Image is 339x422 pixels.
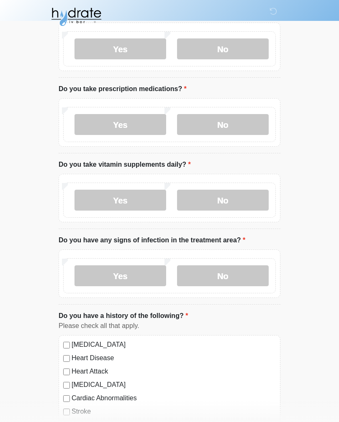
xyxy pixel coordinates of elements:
img: Hydrate IV Bar - Fort Collins Logo [50,6,102,27]
input: Heart Disease [63,355,70,362]
label: [MEDICAL_DATA] [72,380,276,390]
label: Do you take vitamin supplements daily? [59,160,191,170]
input: Stroke [63,409,70,415]
input: Cardiac Abnormalities [63,395,70,402]
label: Yes [74,38,166,59]
input: [MEDICAL_DATA] [63,342,70,348]
label: Do you have a history of the following? [59,311,188,321]
label: Do you take prescription medications? [59,84,187,94]
label: Yes [74,265,166,286]
label: Yes [74,114,166,135]
label: Do you have any signs of infection in the treatment area? [59,235,245,245]
label: No [177,265,269,286]
input: Heart Attack [63,369,70,375]
div: Please check all that apply. [59,321,280,331]
label: Stroke [72,407,276,417]
label: [MEDICAL_DATA] [72,340,276,350]
label: Heart Attack [72,366,276,376]
input: [MEDICAL_DATA] [63,382,70,389]
label: No [177,190,269,211]
label: Cardiac Abnormalities [72,393,276,403]
label: No [177,38,269,59]
label: Heart Disease [72,353,276,363]
label: No [177,114,269,135]
label: Yes [74,190,166,211]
